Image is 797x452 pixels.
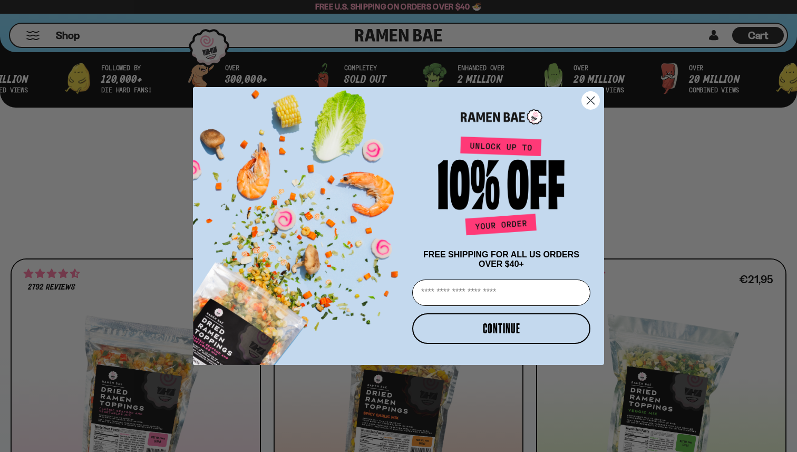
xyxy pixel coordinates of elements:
[461,108,542,126] img: Ramen Bae Logo
[581,91,600,110] button: Close dialog
[423,250,579,268] span: FREE SHIPPING FOR ALL US ORDERS OVER $40+
[412,313,590,344] button: CONTINUE
[435,136,567,239] img: Unlock up to 10% off
[193,78,408,365] img: ce7035ce-2e49-461c-ae4b-8ade7372f32c.png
